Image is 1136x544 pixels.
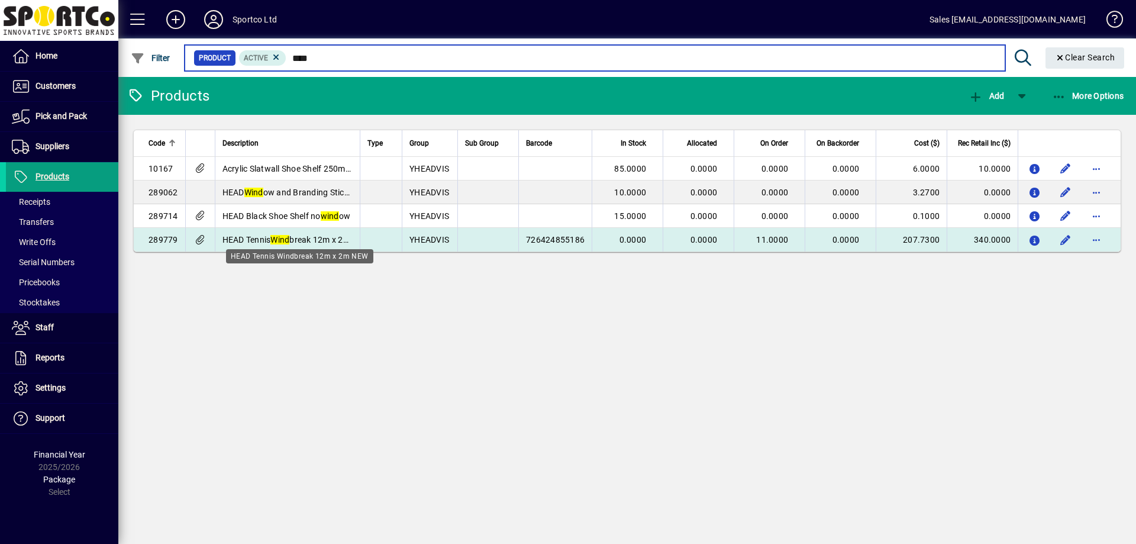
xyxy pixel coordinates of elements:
a: Support [6,404,118,433]
a: Pricebooks [6,272,118,292]
div: Description [222,137,353,150]
span: In Stock [621,137,646,150]
span: On Backorder [816,137,859,150]
div: Sportco Ltd [233,10,277,29]
a: Customers [6,72,118,101]
td: 0.0000 [947,204,1018,228]
a: Home [6,41,118,71]
span: Active [244,54,268,62]
span: Cost ($) [914,137,940,150]
span: 0.0000 [761,211,789,221]
span: 0.0000 [832,235,860,244]
button: More Options [1049,85,1127,107]
span: 0.0000 [690,211,718,221]
span: Barcode [526,137,552,150]
div: Products [127,86,209,105]
td: 3.2700 [876,181,947,204]
span: 11.0000 [756,235,788,244]
button: More options [1087,207,1106,226]
em: Wind [270,235,289,244]
span: 0.0000 [761,188,789,197]
span: 289779 [149,235,178,244]
div: Sub Group [465,137,511,150]
a: Stocktakes [6,292,118,313]
span: More Options [1052,91,1124,101]
span: HEAD Tennis break 12m x 2m NEW [222,235,370,244]
div: Type [367,137,395,150]
a: Receipts [6,192,118,212]
td: 0.0000 [947,181,1018,204]
a: Reports [6,343,118,373]
button: Edit [1056,230,1075,249]
td: 0.1000 [876,204,947,228]
span: HEAD Black Shoe Shelf no ow [222,211,351,221]
span: Allocated [687,137,717,150]
span: Reports [35,353,64,362]
span: 0.0000 [832,188,860,197]
button: Add [966,85,1007,107]
span: Customers [35,81,76,91]
span: Home [35,51,57,60]
span: Support [35,413,65,423]
div: In Stock [599,137,657,150]
span: Settings [35,383,66,392]
button: More options [1087,183,1106,202]
span: 726424855186 [526,235,585,244]
span: Description [222,137,259,150]
td: 6.0000 [876,157,947,181]
button: Add [157,9,195,30]
span: Acrylic Slatwall Shoe Shelf 250mm x 100mm with label ow. [222,164,460,173]
a: Pick and Pack [6,102,118,131]
button: Edit [1056,207,1075,226]
button: Profile [195,9,233,30]
em: wind [321,211,339,221]
span: Code [149,137,165,150]
div: Code [149,137,178,150]
span: 289714 [149,211,178,221]
span: 0.0000 [690,235,718,244]
span: Products [35,172,69,181]
div: Group [409,137,450,150]
em: Wind [244,188,263,197]
span: 289062 [149,188,178,197]
span: YHEADVIS [409,211,449,221]
span: HEAD ow and Branding Stickers [222,188,360,197]
button: More options [1087,159,1106,178]
span: 0.0000 [832,164,860,173]
span: Write Offs [12,237,56,247]
span: Staff [35,323,54,332]
span: Package [43,475,75,484]
span: Product [199,52,231,64]
span: 10167 [149,164,173,173]
div: HEAD Tennis Windbreak 12m x 2m NEW [226,249,373,263]
td: 10.0000 [947,157,1018,181]
span: 15.0000 [614,211,646,221]
a: Write Offs [6,232,118,252]
span: Add [969,91,1004,101]
span: Stocktakes [12,298,60,307]
span: 0.0000 [832,211,860,221]
td: 340.0000 [947,228,1018,252]
span: Receipts [12,197,50,207]
span: Group [409,137,429,150]
span: 0.0000 [619,235,647,244]
button: Clear [1045,47,1125,69]
span: Transfers [12,217,54,227]
span: Pricebooks [12,278,60,287]
mat-chip: Activation Status: Active [239,50,286,66]
span: Pick and Pack [35,111,87,121]
span: Serial Numbers [12,257,75,267]
span: Filter [131,53,170,63]
button: More options [1087,230,1106,249]
span: 10.0000 [614,188,646,197]
button: Edit [1056,159,1075,178]
span: 0.0000 [761,164,789,173]
a: Serial Numbers [6,252,118,272]
div: On Backorder [812,137,870,150]
span: Financial Year [34,450,85,459]
a: Settings [6,374,118,403]
span: YHEADVIS [409,164,449,173]
span: 0.0000 [690,164,718,173]
span: 85.0000 [614,164,646,173]
div: On Order [741,137,799,150]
